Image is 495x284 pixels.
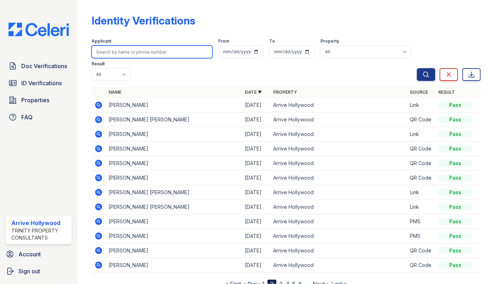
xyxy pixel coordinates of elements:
td: Arrive Hollywood [271,171,407,185]
td: Arrive Hollywood [271,156,407,171]
label: Applicant [92,38,111,44]
div: Pass [438,262,472,269]
td: PMS [407,214,435,229]
td: [PERSON_NAME] [106,127,242,142]
span: Properties [21,96,49,104]
td: [DATE] [242,156,271,171]
a: Date ▼ [245,89,262,95]
td: Arrive Hollywood [271,258,407,273]
a: Result [438,89,455,95]
span: ID Verifications [21,79,62,87]
a: Property [274,89,297,95]
td: [DATE] [242,200,271,214]
div: Pass [438,233,472,240]
div: Pass [438,160,472,167]
td: [DATE] [242,127,271,142]
td: Link [407,127,435,142]
td: PMS [407,229,435,244]
label: To [269,38,275,44]
td: [PERSON_NAME] [106,142,242,156]
td: Link [407,200,435,214]
div: Trinity Property Consultants [11,227,69,241]
input: Search by name or phone number [92,45,213,58]
span: Account [18,250,41,258]
td: [DATE] [242,142,271,156]
a: Source [410,89,428,95]
td: QR Code [407,244,435,258]
div: Pass [438,102,472,109]
td: [PERSON_NAME] [106,214,242,229]
td: Arrive Hollywood [271,127,407,142]
td: QR Code [407,258,435,273]
a: FAQ [6,110,72,124]
td: Arrive Hollywood [271,98,407,113]
td: [PERSON_NAME] [106,229,242,244]
td: QR Code [407,113,435,127]
a: Doc Verifications [6,59,72,73]
div: Pass [438,131,472,138]
a: Sign out [3,264,75,278]
td: [PERSON_NAME] [106,98,242,113]
td: [PERSON_NAME] [PERSON_NAME] [106,200,242,214]
img: CE_Logo_Blue-a8612792a0a2168367f1c8372b55b34899dd931a85d93a1a3d3e32e68fde9ad4.png [3,23,75,36]
td: Arrive Hollywood [271,214,407,229]
td: [DATE] [242,214,271,229]
td: [DATE] [242,185,271,200]
span: Doc Verifications [21,62,67,70]
div: Pass [438,145,472,152]
td: Link [407,185,435,200]
div: Pass [438,189,472,196]
td: [DATE] [242,113,271,127]
div: Pass [438,218,472,225]
td: [PERSON_NAME] [PERSON_NAME] [106,185,242,200]
td: QR Code [407,142,435,156]
label: Property [320,38,339,44]
td: Arrive Hollywood [271,200,407,214]
td: QR Code [407,171,435,185]
div: Arrive Hollywood [11,219,69,227]
td: [DATE] [242,98,271,113]
td: QR Code [407,156,435,171]
td: [PERSON_NAME] [106,156,242,171]
div: Pass [438,247,472,254]
div: Identity Verifications [92,14,195,27]
td: Arrive Hollywood [271,185,407,200]
label: From [218,38,229,44]
label: Result [92,61,105,67]
a: Properties [6,93,72,107]
td: [PERSON_NAME] [PERSON_NAME] [106,113,242,127]
td: [PERSON_NAME] [106,171,242,185]
td: [DATE] [242,258,271,273]
span: Sign out [18,267,40,275]
td: Arrive Hollywood [271,229,407,244]
div: Pass [438,116,472,123]
td: Link [407,98,435,113]
td: Arrive Hollywood [271,244,407,258]
a: Name [109,89,121,95]
td: [DATE] [242,229,271,244]
td: Arrive Hollywood [271,113,407,127]
td: [PERSON_NAME] [106,244,242,258]
span: FAQ [21,113,33,121]
div: Pass [438,174,472,181]
td: [DATE] [242,244,271,258]
td: [PERSON_NAME] [106,258,242,273]
div: Pass [438,203,472,211]
td: [DATE] [242,171,271,185]
a: ID Verifications [6,76,72,90]
a: Account [3,247,75,261]
td: Arrive Hollywood [271,142,407,156]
